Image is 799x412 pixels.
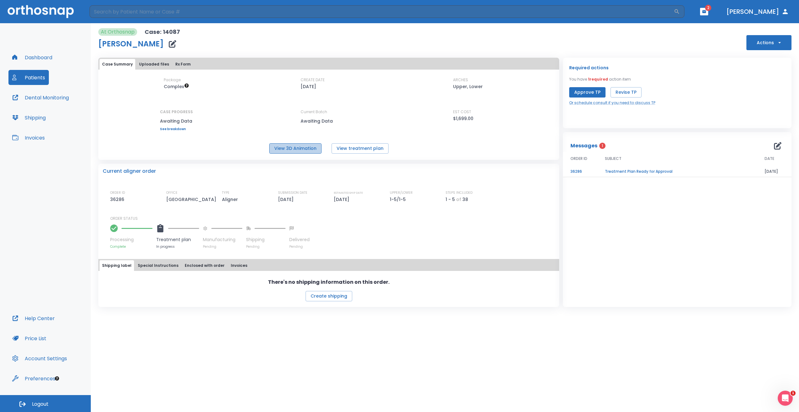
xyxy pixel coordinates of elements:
span: Up to 50 Steps (100 aligners) [164,83,189,90]
p: Awaiting Data [301,117,357,125]
td: 36286 [563,166,597,177]
p: Case: 14087 [145,28,180,36]
button: Invoices [228,260,250,271]
button: Create shipping [306,291,352,301]
p: Shipping [246,236,286,243]
p: Treatment plan [156,236,199,243]
button: Uploaded files [137,59,172,70]
p: [DATE] [278,196,296,203]
h1: [PERSON_NAME] [98,40,164,48]
button: View treatment plan [332,143,389,154]
p: In progress [156,244,199,249]
td: [DATE] [757,166,791,177]
p: of [456,196,461,203]
p: 1-5/1-5 [390,196,408,203]
p: Upper, Lower [453,83,483,90]
span: 1 required [588,77,608,82]
p: Aligner [222,196,240,203]
p: TYPE [222,190,229,196]
button: Preferences [8,371,59,386]
p: OFFICE [166,190,178,196]
p: 1 - 5 [446,196,455,203]
p: [DATE] [334,196,352,203]
span: 2 [705,5,711,11]
p: You have action item [569,77,631,82]
button: Invoices [8,130,49,145]
p: Processing [110,236,152,243]
p: STEPS INCLUDED [446,190,472,196]
p: [GEOGRAPHIC_DATA] [166,196,219,203]
p: ORDER ID [110,190,125,196]
p: SUBMISSION DATE [278,190,307,196]
button: [PERSON_NAME] [724,6,791,17]
span: 1 [599,143,606,149]
button: Help Center [8,311,59,326]
button: Case Summary [100,59,135,70]
button: Dental Monitoring [8,90,73,105]
p: Current aligner order [103,167,156,175]
div: tabs [100,59,558,70]
button: Enclosed with order [182,260,227,271]
button: Dashboard [8,50,56,65]
div: tabs [100,260,558,271]
button: Actions [746,35,791,50]
p: 36286 [110,196,126,203]
p: 38 [462,196,468,203]
button: Approve TP [569,87,606,98]
p: Pending [203,244,242,249]
p: Pending [289,244,310,249]
iframe: Intercom live chat [778,391,793,406]
button: View 3D Animation [269,143,322,154]
a: See breakdown [160,127,193,131]
p: Pending [246,244,286,249]
p: CREATE DATE [301,77,325,83]
span: Logout [32,401,49,408]
p: Awaiting Data [160,117,193,125]
p: $1,699.00 [453,115,473,122]
span: DATE [765,156,774,161]
span: ORDER ID [570,156,587,161]
p: UPPER/LOWER [390,190,413,196]
p: ARCHES [453,77,468,83]
p: ORDER STATUS [110,216,555,221]
div: Tooltip anchor [54,376,60,381]
p: Complete [110,244,152,249]
p: Delivered [289,236,310,243]
p: There's no shipping information on this order. [268,278,389,286]
button: Revise TP [611,87,642,98]
img: Orthosnap [8,5,74,18]
td: Treatment Plan Ready for Approval [597,166,757,177]
p: Current Batch [301,109,357,115]
p: Messages [570,142,597,150]
p: Manufacturing [203,236,242,243]
button: Account Settings [8,351,71,366]
a: Or schedule consult if you need to discuss TP [569,100,655,106]
p: [DATE] [301,83,316,90]
span: SUBJECT [605,156,621,161]
p: ESTIMATED SHIP DATE [334,190,363,196]
button: Special Instructions [135,260,181,271]
p: Required actions [569,64,609,71]
button: Shipping [8,110,49,125]
p: CASE PROGRESS [160,109,193,115]
input: Search by Patient Name or Case # [90,5,674,18]
p: At Orthosnap [101,28,135,36]
span: 1 [791,391,796,396]
button: Price List [8,331,50,346]
p: EST COST [453,109,471,115]
button: Shipping label [100,260,134,271]
p: Package [164,77,181,83]
button: Rx Form [173,59,193,70]
button: Patients [8,70,49,85]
